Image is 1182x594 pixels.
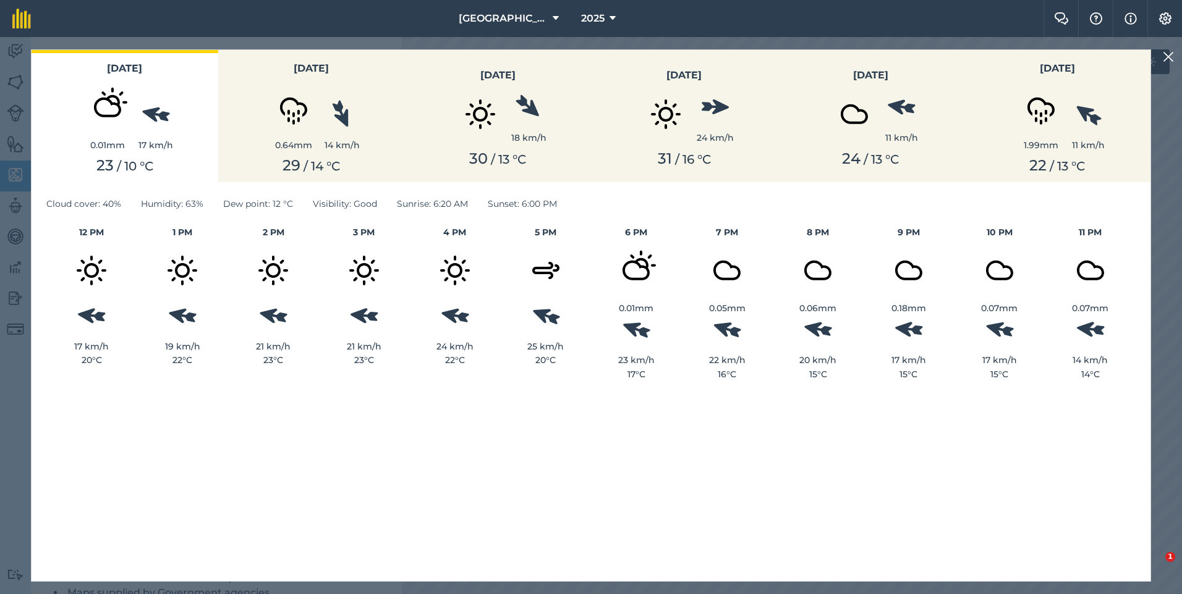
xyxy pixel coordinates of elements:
[167,305,198,326] img: svg%3e
[32,50,218,182] button: [DATE]0.01mm17 km/h23 / 10 °C
[954,367,1045,381] div: 15 ° C
[591,367,682,381] div: 17 ° C
[1072,99,1105,129] img: svg%3e
[581,11,605,26] span: 2025
[228,353,319,367] div: 23 ° C
[1057,159,1068,174] span: 13
[1089,12,1103,25] img: A question mark icon
[773,225,864,239] h4: 8 PM
[785,67,957,83] h3: [DATE]
[137,340,228,353] div: 19 km/h
[263,138,325,152] div: 0.64 mm
[124,159,137,174] span: 10
[498,152,509,167] span: 13
[863,225,954,239] h4: 9 PM
[263,77,325,138] img: svg+xml;base64,PD94bWwgdmVyc2lvbj0iMS4wIiBlbmNvZGluZz0idXRmLTgiPz4KPCEtLSBHZW5lcmF0b3I6IEFkb2JlIE...
[313,197,377,211] span: Visibility : Good
[778,50,964,182] button: [DATE]11 km/h24 / 13 °C
[863,367,954,381] div: 15 ° C
[459,11,548,26] span: [GEOGRAPHIC_DATA][PERSON_NAME]
[598,150,770,168] div: / ° C
[1125,11,1137,26] img: svg+xml;base64,PHN2ZyB4bWxucz0iaHR0cDovL3d3dy53My5vcmcvMjAwMC9zdmciIHdpZHRoPSIxNyIgaGVpZ2h0PSIxNy...
[77,138,138,152] div: 0.01 mm
[620,317,652,341] img: svg%3e
[77,306,106,325] img: svg%3e
[151,240,213,301] img: svg+xml;base64,PD94bWwgdmVyc2lvbj0iMS4wIiBlbmNvZGluZz0idXRmLTgiPz4KPCEtLSBHZW5lcmF0b3I6IEFkb2JlIE...
[787,240,849,301] img: svg+xml;base64,PD94bWwgdmVyc2lvbj0iMS4wIiBlbmNvZGluZz0idXRmLTgiPz4KPCEtLSBHZW5lcmF0b3I6IEFkb2JlIE...
[971,61,1143,77] h3: [DATE]
[140,103,171,125] img: svg%3e
[311,159,323,174] span: 14
[842,149,861,167] span: 24
[969,240,1031,301] img: svg+xml;base64,PD94bWwgdmVyc2lvbj0iMS4wIiBlbmNvZGluZz0idXRmLTgiPz4KPCEtLSBHZW5lcmF0b3I6IEFkb2JlIE...
[404,50,591,182] button: [DATE]18 km/h30 / 13 °C
[658,149,672,167] span: 31
[258,305,289,326] img: svg%3e
[349,306,379,325] img: svg%3e
[1140,552,1170,582] iframe: Intercom live chat
[635,83,697,145] img: svg+xml;base64,PD94bWwgdmVyc2lvbj0iMS4wIiBlbmNvZGluZz0idXRmLTgiPz4KPCEtLSBHZW5lcmF0b3I6IEFkb2JlIE...
[954,225,1045,239] h4: 10 PM
[682,152,694,167] span: 16
[823,83,885,145] img: svg+xml;base64,PD94bWwgdmVyc2lvbj0iMS4wIiBlbmNvZGluZz0idXRmLTgiPz4KPCEtLSBHZW5lcmF0b3I6IEFkb2JlIE...
[424,240,486,301] img: svg+xml;base64,PD94bWwgdmVyc2lvbj0iMS4wIiBlbmNvZGluZz0idXRmLTgiPz4KPCEtLSBHZW5lcmF0b3I6IEFkb2JlIE...
[682,353,773,367] div: 22 km/h
[12,9,31,28] img: fieldmargin Logo
[409,225,500,239] h4: 4 PM
[954,353,1045,367] div: 17 km/h
[500,225,591,239] h4: 5 PM
[682,225,773,239] h4: 7 PM
[96,156,114,174] span: 23
[488,197,557,211] span: Sunset : 6:00 PM
[409,340,500,353] div: 24 km/h
[39,61,211,77] h3: [DATE]
[682,301,773,315] div: 0.05 mm
[773,353,864,367] div: 20 km/h
[228,225,319,239] h4: 2 PM
[512,91,545,122] img: svg%3e
[863,353,954,367] div: 17 km/h
[325,138,360,152] div: 14 km/h
[591,50,778,182] button: [DATE]24 km/h31 / 16 °C
[46,353,137,367] div: 20 ° C
[1054,12,1069,25] img: Two speech bubbles overlapping with the left bubble in the forefront
[885,131,918,144] div: 11 km/h
[412,67,584,83] h3: [DATE]
[591,225,682,239] h4: 6 PM
[954,301,1045,315] div: 0.07 mm
[511,131,546,144] div: 18 km/h
[1165,552,1175,562] span: 1
[984,318,1015,340] img: svg%3e
[1045,353,1136,367] div: 14 km/h
[1158,12,1173,25] img: A cog icon
[871,152,882,167] span: 13
[785,150,957,168] div: / ° C
[1060,240,1121,301] img: svg+xml;base64,PD94bWwgdmVyc2lvbj0iMS4wIiBlbmNvZGluZz0idXRmLTgiPz4KPCEtLSBHZW5lcmF0b3I6IEFkb2JlIE...
[318,340,409,353] div: 21 km/h
[598,67,770,83] h3: [DATE]
[141,197,203,211] span: Humidity : 63%
[226,61,398,77] h3: [DATE]
[283,156,300,174] span: 29
[682,367,773,381] div: 16 ° C
[39,157,211,175] div: / ° C
[318,225,409,239] h4: 3 PM
[515,240,577,301] img: svg+xml;base64,PD94bWwgdmVyc2lvbj0iMS4wIiBlbmNvZGluZz0idXRmLTgiPz4KPCEtLSBHZW5lcmF0b3I6IEFkb2JlIE...
[469,149,488,167] span: 30
[964,50,1150,182] button: [DATE]1.99mm11 km/h22 / 13 °C
[605,240,667,301] img: svg+xml;base64,PD94bWwgdmVyc2lvbj0iMS4wIiBlbmNvZGluZz0idXRmLTgiPz4KPCEtLSBHZW5lcmF0b3I6IEFkb2JlIE...
[77,77,138,138] img: svg+xml;base64,PD94bWwgdmVyc2lvbj0iMS4wIiBlbmNvZGluZz0idXRmLTgiPz4KPCEtLSBHZW5lcmF0b3I6IEFkb2JlIE...
[591,353,682,367] div: 23 km/h
[500,353,591,367] div: 20 ° C
[223,197,293,211] span: Dew point : 12 ° C
[1045,225,1136,239] h4: 11 PM
[1163,49,1174,64] img: svg+xml;base64,PHN2ZyB4bWxucz0iaHR0cDovL3d3dy53My5vcmcvMjAwMC9zdmciIHdpZHRoPSIyMiIgaGVpZ2h0PSIzMC...
[1075,320,1105,339] img: svg%3e
[1045,301,1136,315] div: 0.07 mm
[218,50,405,182] button: [DATE]0.64mm14 km/h29 / 14 °C
[397,197,468,211] span: Sunrise : 6:20 AM
[529,303,561,328] img: svg%3e
[61,240,122,301] img: svg+xml;base64,PD94bWwgdmVyc2lvbj0iMS4wIiBlbmNvZGluZz0idXRmLTgiPz4KPCEtLSBHZW5lcmF0b3I6IEFkb2JlIE...
[500,340,591,353] div: 25 km/h
[409,353,500,367] div: 22 ° C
